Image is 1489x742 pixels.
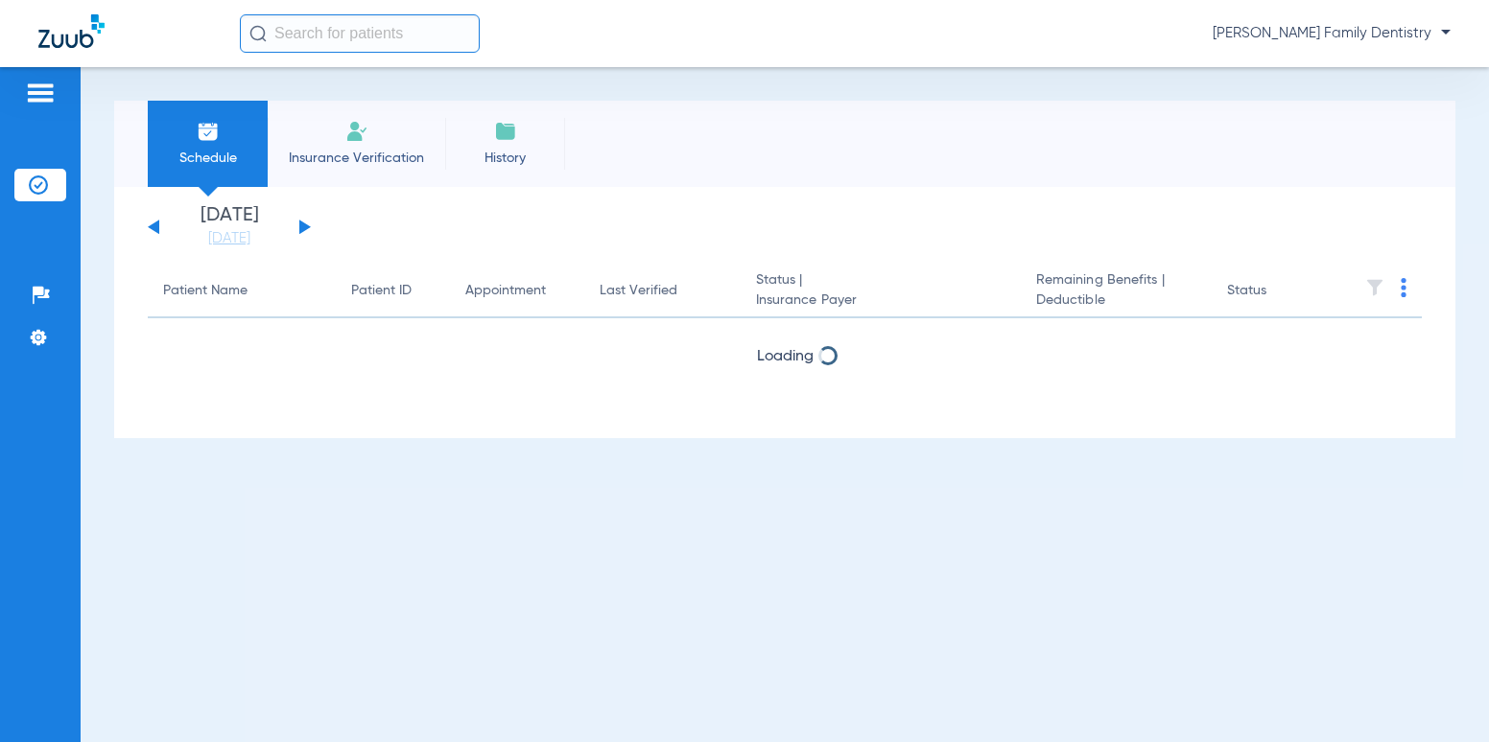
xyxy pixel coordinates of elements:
[282,149,431,168] span: Insurance Verification
[494,120,517,143] img: History
[240,14,480,53] input: Search for patients
[465,281,569,301] div: Appointment
[345,120,368,143] img: Manual Insurance Verification
[600,281,677,301] div: Last Verified
[172,229,287,248] a: [DATE]
[741,265,1021,318] th: Status |
[38,14,105,48] img: Zuub Logo
[460,149,551,168] span: History
[1036,290,1196,311] span: Deductible
[465,281,546,301] div: Appointment
[1213,24,1451,43] span: [PERSON_NAME] Family Dentistry
[1212,265,1341,318] th: Status
[249,25,267,42] img: Search Icon
[351,281,435,301] div: Patient ID
[600,281,725,301] div: Last Verified
[1365,278,1384,297] img: filter.svg
[163,281,248,301] div: Patient Name
[162,149,253,168] span: Schedule
[197,120,220,143] img: Schedule
[1401,278,1406,297] img: group-dot-blue.svg
[1021,265,1212,318] th: Remaining Benefits |
[756,290,1005,311] span: Insurance Payer
[757,349,814,364] span: Loading
[351,281,412,301] div: Patient ID
[163,281,320,301] div: Patient Name
[25,81,56,104] img: hamburger-icon
[172,206,287,248] li: [DATE]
